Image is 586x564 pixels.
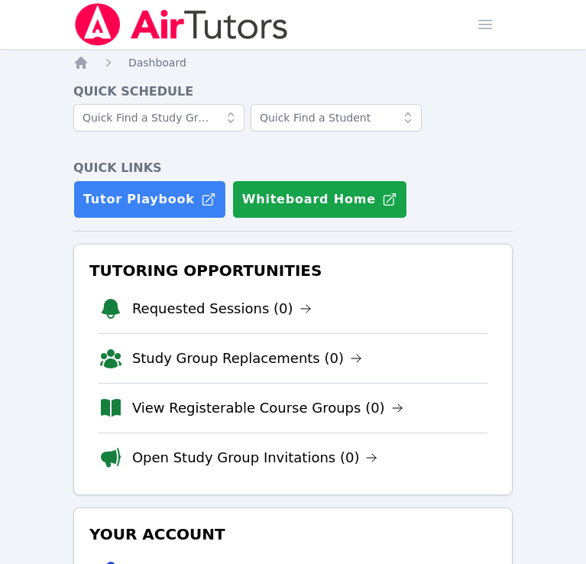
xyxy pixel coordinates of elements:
[73,180,226,219] a: Tutor Playbook
[86,257,500,284] h3: Tutoring Opportunities
[86,520,500,548] h3: Your Account
[73,159,513,177] h4: Quick Links
[132,298,312,319] a: Requested Sessions (0)
[132,348,362,369] a: Study Group Replacements (0)
[132,397,403,419] a: View Registerable Course Groups (0)
[73,3,290,46] img: Air Tutors
[232,180,407,219] button: Whiteboard Home
[128,57,186,69] span: Dashboard
[251,104,422,131] input: Quick Find a Student
[73,55,513,70] nav: Breadcrumb
[73,104,244,131] input: Quick Find a Study Group
[73,83,513,101] h4: Quick Schedule
[128,55,186,70] a: Dashboard
[132,447,378,468] a: Open Study Group Invitations (0)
